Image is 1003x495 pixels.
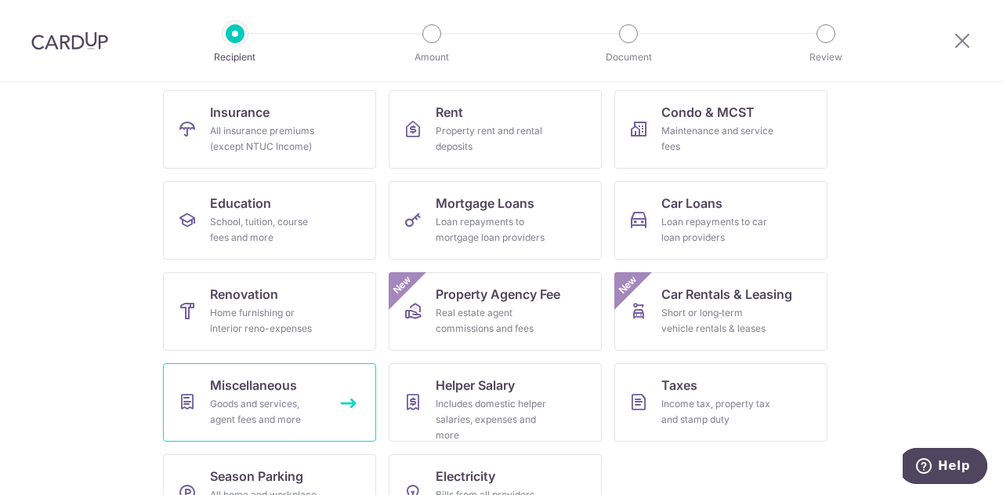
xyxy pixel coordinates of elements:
p: Amount [374,49,490,65]
span: Help [35,11,67,25]
span: Condo & MCST [661,103,755,122]
div: Property rent and rental deposits [436,123,549,155]
span: Car Loans [661,194,722,213]
span: Rent [436,103,463,122]
span: Helper Salary [436,376,515,395]
a: Property Agency FeeReal estate agent commissions and feesNew [389,272,602,351]
span: Property Agency Fee [436,285,560,304]
a: Mortgage LoansLoan repayments to mortgage loan providers [389,181,602,260]
a: Car LoansLoan repayments to car loan providers [614,181,827,260]
a: RenovationHome furnishing or interior reno-expenses [163,272,376,351]
span: Mortgage Loans [436,194,534,213]
span: Car Rentals & Leasing [661,285,792,304]
a: Helper SalaryIncludes domestic helper salaries, expenses and more [389,363,602,442]
p: Review [768,49,884,65]
span: Taxes [661,376,697,395]
div: Maintenance and service fees [661,123,774,155]
a: Condo & MCSTMaintenance and service fees [614,90,827,169]
iframe: Opens a widget where you can find more information [903,448,987,487]
div: Short or long‑term vehicle rentals & leases [661,305,774,337]
div: Includes domestic helper salaries, expenses and more [436,396,549,443]
div: All insurance premiums (except NTUC Income) [210,123,323,155]
a: MiscellaneousGoods and services, agent fees and more [163,363,376,442]
span: Renovation [210,285,278,304]
img: CardUp [31,31,108,50]
div: Loan repayments to mortgage loan providers [436,214,549,246]
span: Education [210,194,271,213]
div: Income tax, property tax and stamp duty [661,396,774,428]
a: TaxesIncome tax, property tax and stamp duty [614,363,827,442]
p: Document [570,49,686,65]
a: RentProperty rent and rental deposits [389,90,602,169]
a: Car Rentals & LeasingShort or long‑term vehicle rentals & leasesNew [614,272,827,351]
div: Goods and services, agent fees and more [210,396,323,428]
span: Season Parking [210,467,303,486]
div: School, tuition, course fees and more [210,214,323,246]
span: Miscellaneous [210,376,297,395]
span: Insurance [210,103,270,122]
div: Home furnishing or interior reno-expenses [210,305,323,337]
p: Recipient [177,49,293,65]
span: New [389,272,415,298]
a: InsuranceAll insurance premiums (except NTUC Income) [163,90,376,169]
a: EducationSchool, tuition, course fees and more [163,181,376,260]
div: Real estate agent commissions and fees [436,305,549,337]
span: Electricity [436,467,495,486]
div: Loan repayments to car loan providers [661,214,774,246]
span: New [615,272,641,298]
